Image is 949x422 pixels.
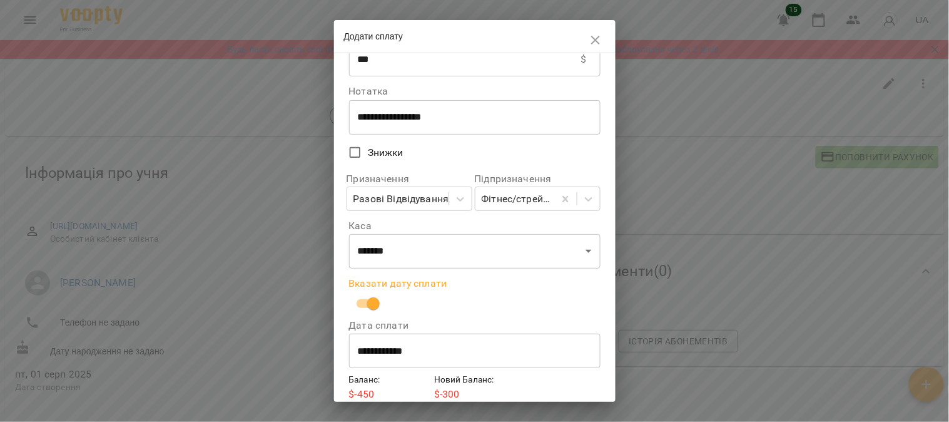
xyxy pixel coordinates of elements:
[349,221,601,231] label: Каса
[434,387,515,402] p: $ -300
[349,279,601,289] label: Вказати дату сплати
[347,174,472,184] label: Призначення
[353,192,449,207] div: Разові Відвідування
[349,321,601,331] label: Дата сплати
[475,174,601,184] label: Підпризначення
[482,192,556,207] div: Фітнес/стрейчинг/гімнастика індив 1
[349,373,430,387] h6: Баланс :
[434,373,515,387] h6: Новий Баланс :
[368,145,403,160] span: Знижки
[344,31,403,41] span: Додати сплату
[349,86,601,96] label: Нотатка
[581,52,586,67] p: $
[349,387,430,402] p: $ -450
